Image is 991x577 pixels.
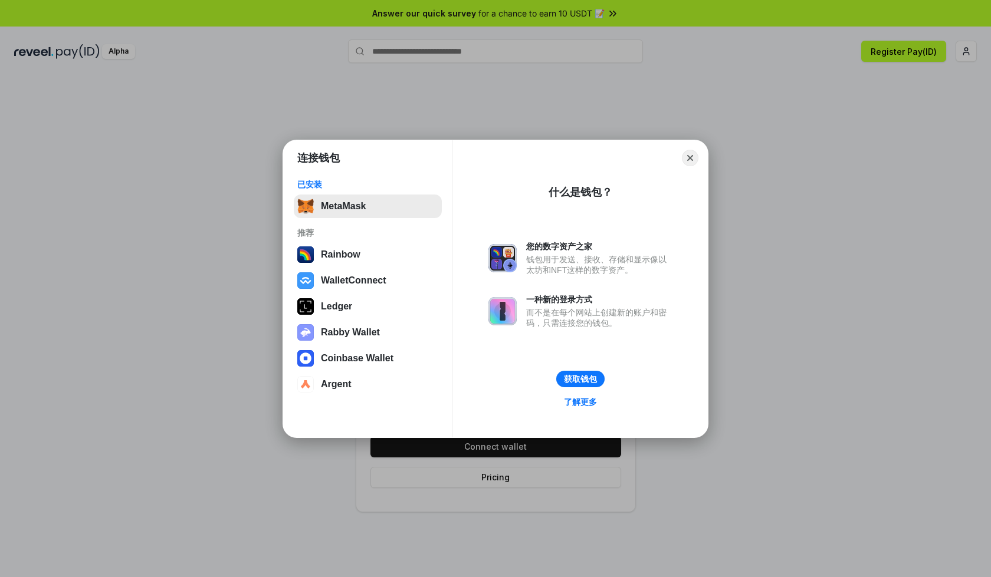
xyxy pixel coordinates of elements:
[321,379,352,390] div: Argent
[526,254,672,275] div: 钱包用于发送、接收、存储和显示像以太坊和NFT这样的数字资产。
[294,269,442,292] button: WalletConnect
[321,353,393,364] div: Coinbase Wallet
[321,301,352,312] div: Ledger
[488,244,517,272] img: svg+xml,%3Csvg%20xmlns%3D%22http%3A%2F%2Fwww.w3.org%2F2000%2Fsvg%22%20fill%3D%22none%22%20viewBox...
[556,371,605,387] button: 获取钱包
[526,241,672,252] div: 您的数字资产之家
[294,295,442,318] button: Ledger
[297,324,314,341] img: svg+xml,%3Csvg%20xmlns%3D%22http%3A%2F%2Fwww.w3.org%2F2000%2Fsvg%22%20fill%3D%22none%22%20viewBox...
[297,246,314,263] img: svg+xml,%3Csvg%20width%3D%22120%22%20height%3D%22120%22%20viewBox%3D%220%200%20120%20120%22%20fil...
[297,376,314,393] img: svg+xml,%3Csvg%20width%3D%2228%22%20height%3D%2228%22%20viewBox%3D%220%200%2028%2028%22%20fill%3D...
[294,347,442,370] button: Coinbase Wallet
[488,297,517,325] img: svg+xml,%3Csvg%20xmlns%3D%22http%3A%2F%2Fwww.w3.org%2F2000%2Fsvg%22%20fill%3D%22none%22%20viewBox...
[294,243,442,266] button: Rainbow
[321,275,386,286] div: WalletConnect
[557,394,604,410] a: 了解更多
[297,198,314,215] img: svg+xml,%3Csvg%20fill%3D%22none%22%20height%3D%2233%22%20viewBox%3D%220%200%2035%2033%22%20width%...
[297,227,438,238] div: 推荐
[564,374,597,384] div: 获取钱包
[297,272,314,289] img: svg+xml,%3Csvg%20width%3D%2228%22%20height%3D%2228%22%20viewBox%3D%220%200%2028%2028%22%20fill%3D...
[297,350,314,367] img: svg+xml,%3Csvg%20width%3D%2228%22%20height%3D%2228%22%20viewBox%3D%220%200%2028%2028%22%20fill%3D...
[321,249,360,260] div: Rainbow
[297,298,314,315] img: svg+xml,%3Csvg%20xmlns%3D%22http%3A%2F%2Fwww.w3.org%2F2000%2Fsvg%22%20width%3D%2228%22%20height%3...
[321,327,380,338] div: Rabby Wallet
[321,201,366,212] div: MetaMask
[294,321,442,344] button: Rabby Wallet
[297,151,340,165] h1: 连接钱包
[297,179,438,190] div: 已安装
[294,194,442,218] button: MetaMask
[526,307,672,328] div: 而不是在每个网站上创建新的账户和密码，只需连接您的钱包。
[294,372,442,396] button: Argent
[549,185,612,199] div: 什么是钱包？
[526,294,672,305] div: 一种新的登录方式
[682,150,698,166] button: Close
[564,397,597,407] div: 了解更多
